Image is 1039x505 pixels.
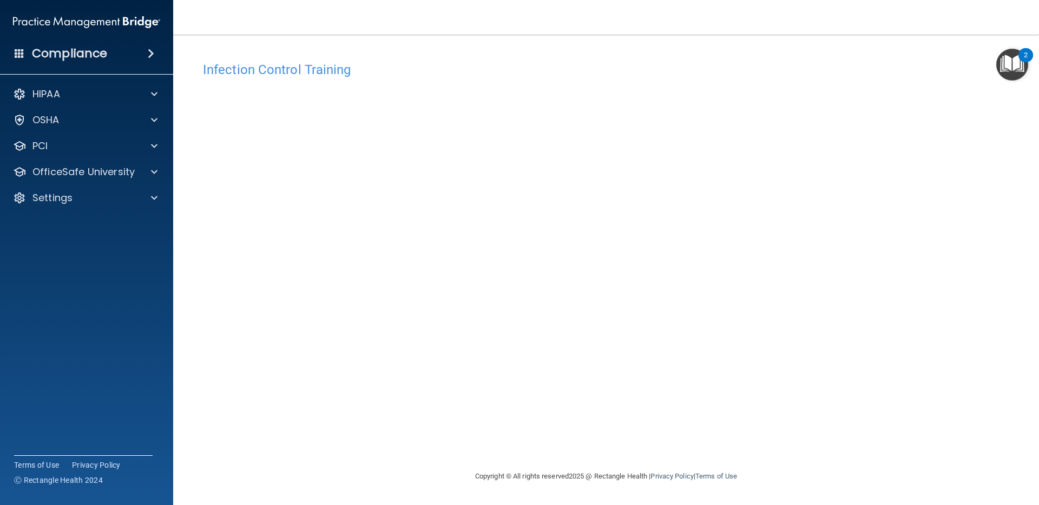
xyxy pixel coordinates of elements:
[32,46,107,61] h4: Compliance
[13,191,157,204] a: Settings
[695,472,737,480] a: Terms of Use
[409,459,804,494] div: Copyright © All rights reserved 2025 @ Rectangle Health | |
[14,460,59,470] a: Terms of Use
[13,88,157,101] a: HIPAA
[72,460,121,470] a: Privacy Policy
[13,165,157,178] a: OfficeSafe University
[1024,55,1028,69] div: 2
[13,114,157,127] a: OSHA
[650,472,693,480] a: Privacy Policy
[32,165,135,178] p: OfficeSafe University
[13,11,160,33] img: PMB logo
[32,191,73,204] p: Settings
[203,63,1009,77] h4: Infection Control Training
[996,49,1028,81] button: Open Resource Center, 2 new notifications
[14,475,103,486] span: Ⓒ Rectangle Health 2024
[203,83,744,415] iframe: infection-control-training
[13,139,157,152] a: PCI
[32,88,60,101] p: HIPAA
[32,114,60,127] p: OSHA
[32,139,48,152] p: PCI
